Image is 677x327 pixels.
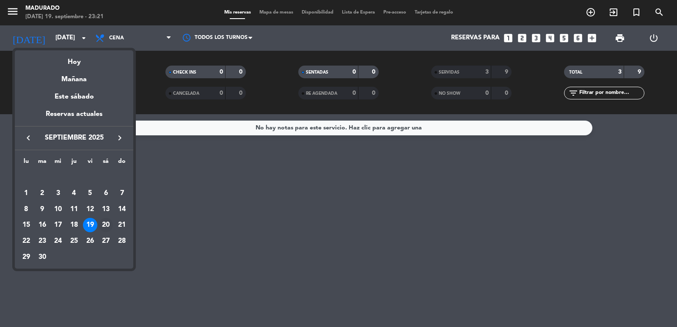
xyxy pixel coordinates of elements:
[82,185,98,201] td: 5 de septiembre de 2025
[34,185,50,201] td: 2 de septiembre de 2025
[98,201,114,217] td: 13 de septiembre de 2025
[98,217,114,233] td: 20 de septiembre de 2025
[51,186,65,201] div: 3
[83,218,97,232] div: 19
[115,234,129,248] div: 28
[112,132,127,143] button: keyboard_arrow_right
[66,201,82,217] td: 11 de septiembre de 2025
[66,185,82,201] td: 4 de septiembre de 2025
[34,249,50,265] td: 30 de septiembre de 2025
[114,233,130,249] td: 28 de septiembre de 2025
[98,185,114,201] td: 6 de septiembre de 2025
[115,218,129,232] div: 21
[15,109,133,126] div: Reservas actuales
[34,233,50,249] td: 23 de septiembre de 2025
[114,185,130,201] td: 7 de septiembre de 2025
[82,157,98,170] th: viernes
[115,202,129,217] div: 14
[98,157,114,170] th: sábado
[114,157,130,170] th: domingo
[35,202,50,217] div: 9
[50,157,66,170] th: miércoles
[51,202,65,217] div: 10
[35,234,50,248] div: 23
[21,132,36,143] button: keyboard_arrow_left
[82,217,98,233] td: 19 de septiembre de 2025
[19,234,33,248] div: 22
[35,186,50,201] div: 2
[114,201,130,217] td: 14 de septiembre de 2025
[34,157,50,170] th: martes
[50,217,66,233] td: 17 de septiembre de 2025
[50,201,66,217] td: 10 de septiembre de 2025
[35,250,50,264] div: 30
[50,233,66,249] td: 24 de septiembre de 2025
[98,233,114,249] td: 27 de septiembre de 2025
[51,218,65,232] div: 17
[19,250,33,264] div: 29
[18,217,34,233] td: 15 de septiembre de 2025
[66,233,82,249] td: 25 de septiembre de 2025
[115,133,125,143] i: keyboard_arrow_right
[36,132,112,143] span: septiembre 2025
[34,217,50,233] td: 16 de septiembre de 2025
[67,218,81,232] div: 18
[67,234,81,248] div: 25
[83,234,97,248] div: 26
[15,50,133,68] div: Hoy
[34,201,50,217] td: 9 de septiembre de 2025
[82,201,98,217] td: 12 de septiembre de 2025
[114,217,130,233] td: 21 de septiembre de 2025
[18,169,130,185] td: SEP.
[99,234,113,248] div: 27
[18,201,34,217] td: 8 de septiembre de 2025
[115,186,129,201] div: 7
[18,249,34,265] td: 29 de septiembre de 2025
[51,234,65,248] div: 24
[19,202,33,217] div: 8
[18,185,34,201] td: 1 de septiembre de 2025
[15,85,133,109] div: Este sábado
[66,217,82,233] td: 18 de septiembre de 2025
[99,218,113,232] div: 20
[82,233,98,249] td: 26 de septiembre de 2025
[66,157,82,170] th: jueves
[23,133,33,143] i: keyboard_arrow_left
[67,202,81,217] div: 11
[18,233,34,249] td: 22 de septiembre de 2025
[83,186,97,201] div: 5
[99,202,113,217] div: 13
[19,186,33,201] div: 1
[99,186,113,201] div: 6
[19,218,33,232] div: 15
[83,202,97,217] div: 12
[50,185,66,201] td: 3 de septiembre de 2025
[18,157,34,170] th: lunes
[15,68,133,85] div: Mañana
[35,218,50,232] div: 16
[67,186,81,201] div: 4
